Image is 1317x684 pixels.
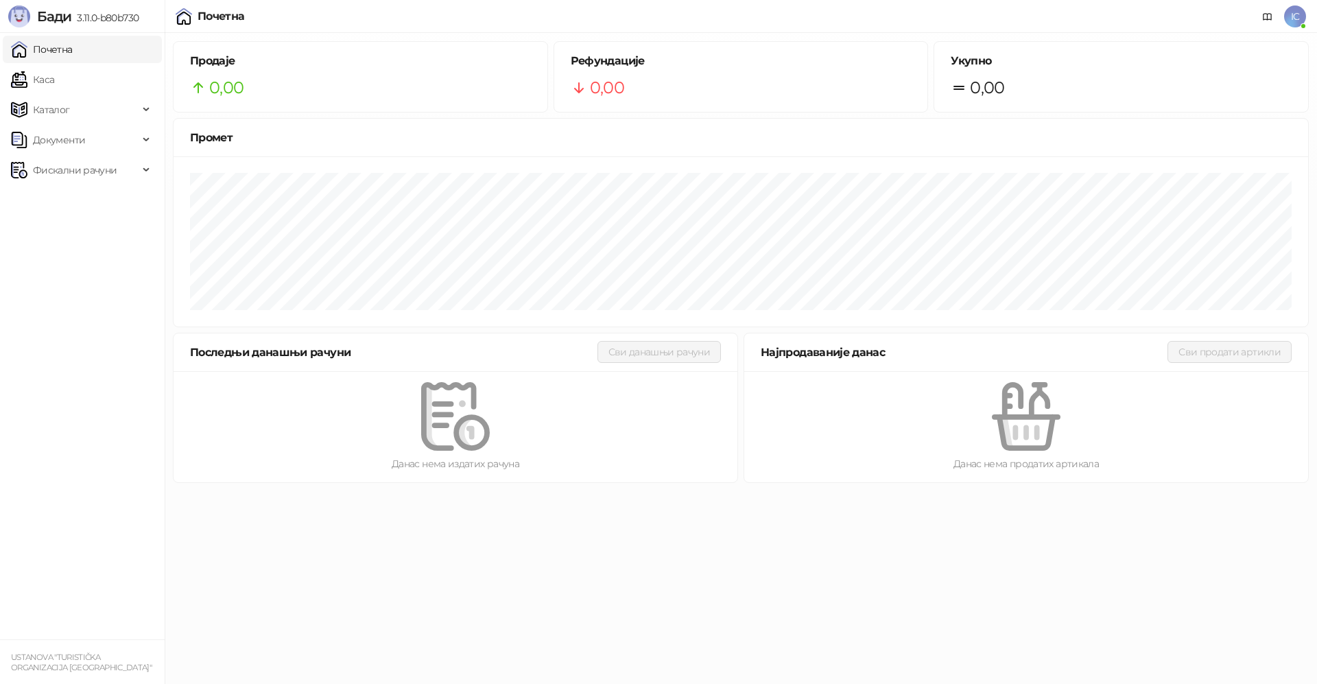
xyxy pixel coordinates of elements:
[195,456,715,471] div: Данас нема издатих рачуна
[33,96,70,123] span: Каталог
[209,75,244,101] span: 0,00
[198,11,245,22] div: Почетна
[571,53,912,69] h5: Рефундације
[8,5,30,27] img: Logo
[11,36,73,63] a: Почетна
[11,66,54,93] a: Каса
[597,341,721,363] button: Сви данашњи рачуни
[190,53,531,69] h5: Продаје
[951,53,1292,69] h5: Укупно
[190,344,597,361] div: Последњи данашњи рачуни
[590,75,624,101] span: 0,00
[190,129,1292,146] div: Промет
[766,456,1286,471] div: Данас нема продатих артикала
[33,126,85,154] span: Документи
[11,652,152,672] small: USTANOVA "TURISTIČKA ORGANIZACIJA [GEOGRAPHIC_DATA]"
[33,156,117,184] span: Фискални рачуни
[37,8,71,25] span: Бади
[970,75,1004,101] span: 0,00
[1284,5,1306,27] span: IC
[71,12,139,24] span: 3.11.0-b80b730
[761,344,1167,361] div: Најпродаваније данас
[1167,341,1292,363] button: Сви продати артикли
[1257,5,1279,27] a: Документација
